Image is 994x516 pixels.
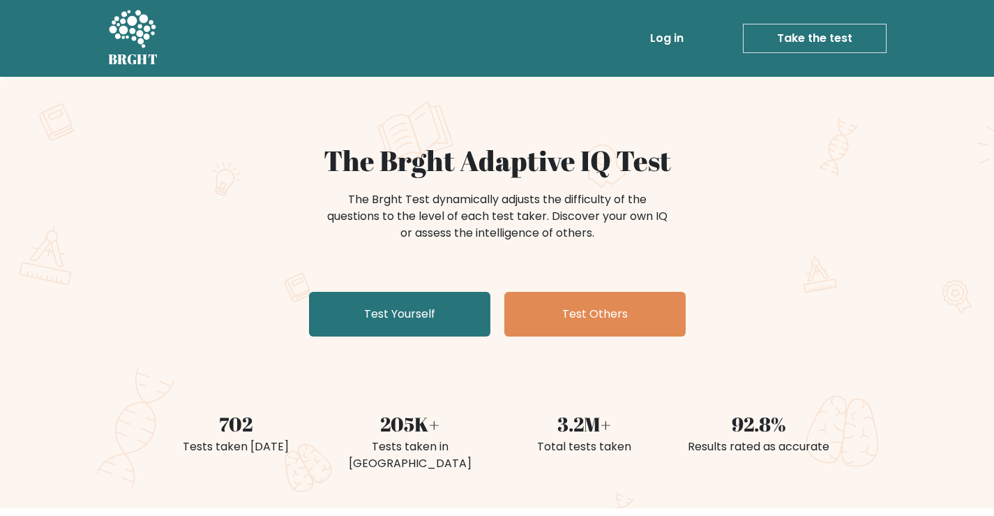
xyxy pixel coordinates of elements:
[157,409,315,438] div: 702
[323,191,672,242] div: The Brght Test dynamically adjusts the difficulty of the questions to the level of each test take...
[331,409,489,438] div: 205K+
[506,438,663,455] div: Total tests taken
[108,6,158,71] a: BRGHT
[309,292,490,337] a: Test Yourself
[743,24,887,53] a: Take the test
[680,438,838,455] div: Results rated as accurate
[157,144,838,177] h1: The Brght Adaptive IQ Test
[331,438,489,472] div: Tests taken in [GEOGRAPHIC_DATA]
[108,51,158,68] h5: BRGHT
[680,409,838,438] div: 92.8%
[504,292,686,337] a: Test Others
[157,438,315,455] div: Tests taken [DATE]
[506,409,663,438] div: 3.2M+
[645,24,689,52] a: Log in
